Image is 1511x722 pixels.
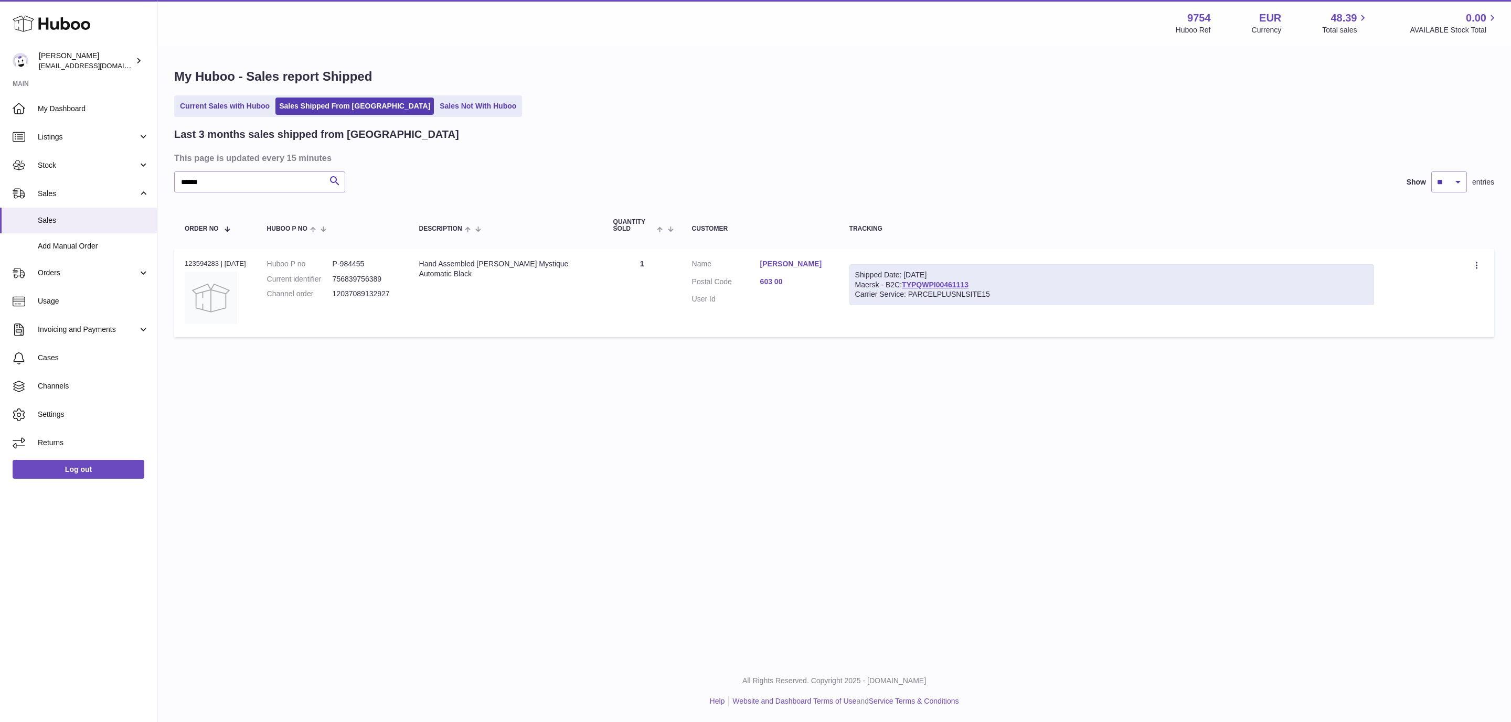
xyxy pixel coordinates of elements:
[1410,25,1498,35] span: AVAILABLE Stock Total
[1187,11,1211,25] strong: 9754
[38,381,149,391] span: Channels
[1259,11,1281,25] strong: EUR
[38,325,138,335] span: Invoicing and Payments
[185,272,237,324] img: no-photo.jpg
[419,225,462,232] span: Description
[692,225,828,232] div: Customer
[1331,11,1357,25] span: 48.39
[38,410,149,419] span: Settings
[13,53,28,69] img: info@fieldsluxury.london
[38,438,149,448] span: Returns
[419,259,592,279] div: Hand Assembled [PERSON_NAME] Mystique Automatic Black
[174,68,1494,85] h1: My Huboo - Sales report Shipped
[692,294,760,304] dt: User Id
[436,98,520,115] a: Sales Not With Huboo
[267,225,307,232] span: Huboo P no
[267,289,333,299] dt: Channel order
[692,259,760,272] dt: Name
[333,274,398,284] dd: 756839756389
[174,127,459,142] h2: Last 3 months sales shipped from [GEOGRAPHIC_DATA]
[855,270,1369,280] div: Shipped Date: [DATE]
[166,676,1503,686] p: All Rights Reserved. Copyright 2025 - [DOMAIN_NAME]
[729,696,959,706] li: and
[613,219,655,232] span: Quantity Sold
[39,61,154,70] span: [EMAIL_ADDRESS][DOMAIN_NAME]
[333,289,398,299] dd: 12037089132927
[333,259,398,269] dd: P-984455
[849,264,1375,306] div: Maersk - B2C:
[1322,25,1369,35] span: Total sales
[38,353,149,363] span: Cases
[38,104,149,114] span: My Dashboard
[13,460,144,479] a: Log out
[760,277,828,287] a: 603 00
[275,98,434,115] a: Sales Shipped From [GEOGRAPHIC_DATA]
[902,281,969,289] a: TYPQWPI00461113
[38,189,138,199] span: Sales
[1472,177,1494,187] span: entries
[732,697,856,705] a: Website and Dashboard Terms of Use
[185,259,246,268] div: 123594283 | [DATE]
[1407,177,1426,187] label: Show
[174,152,1492,164] h3: This page is updated every 15 minutes
[1466,11,1486,25] span: 0.00
[38,268,138,278] span: Orders
[267,274,333,284] dt: Current identifier
[38,132,138,142] span: Listings
[1252,25,1282,35] div: Currency
[1176,25,1211,35] div: Huboo Ref
[603,249,682,337] td: 1
[39,51,133,71] div: [PERSON_NAME]
[38,241,149,251] span: Add Manual Order
[267,259,333,269] dt: Huboo P no
[855,289,1369,299] div: Carrier Service: PARCELPLUSNLSITE15
[849,225,1375,232] div: Tracking
[38,296,149,306] span: Usage
[1322,11,1369,35] a: 48.39 Total sales
[185,225,219,232] span: Order No
[176,98,273,115] a: Current Sales with Huboo
[692,277,760,289] dt: Postal Code
[869,697,959,705] a: Service Terms & Conditions
[1410,11,1498,35] a: 0.00 AVAILABLE Stock Total
[38,215,149,225] span: Sales
[710,697,725,705] a: Help
[760,259,828,269] a: [PERSON_NAME]
[38,160,138,170] span: Stock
